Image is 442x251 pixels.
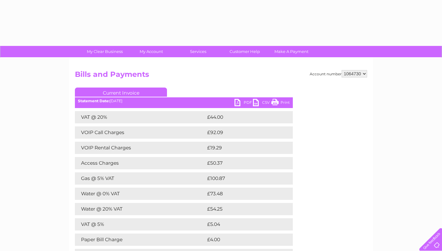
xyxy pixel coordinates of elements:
td: £19.29 [206,142,280,154]
td: Paper Bill Charge [75,234,206,246]
a: Print [271,99,290,108]
td: £92.09 [206,126,281,139]
a: Current Invoice [75,88,167,97]
a: Customer Help [219,46,270,57]
td: £44.00 [206,111,281,123]
div: [DATE] [75,99,293,103]
td: VAT @ 5% [75,218,206,230]
a: Services [173,46,223,57]
td: Water @ 20% VAT [75,203,206,215]
a: CSV [253,99,271,108]
td: Gas @ 5% VAT [75,172,206,185]
td: £73.48 [206,188,281,200]
h2: Bills and Payments [75,70,367,82]
td: VOIP Call Charges [75,126,206,139]
td: Water @ 0% VAT [75,188,206,200]
b: Statement Date: [78,99,110,103]
td: £54.25 [206,203,280,215]
td: VOIP Rental Charges [75,142,206,154]
a: My Clear Business [79,46,130,57]
a: Make A Payment [266,46,317,57]
a: PDF [235,99,253,108]
td: £4.00 [206,234,279,246]
a: My Account [126,46,177,57]
td: Access Charges [75,157,206,169]
td: £100.87 [206,172,282,185]
td: £50.37 [206,157,280,169]
td: £5.04 [206,218,279,230]
td: VAT @ 20% [75,111,206,123]
div: Account number [310,70,367,77]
